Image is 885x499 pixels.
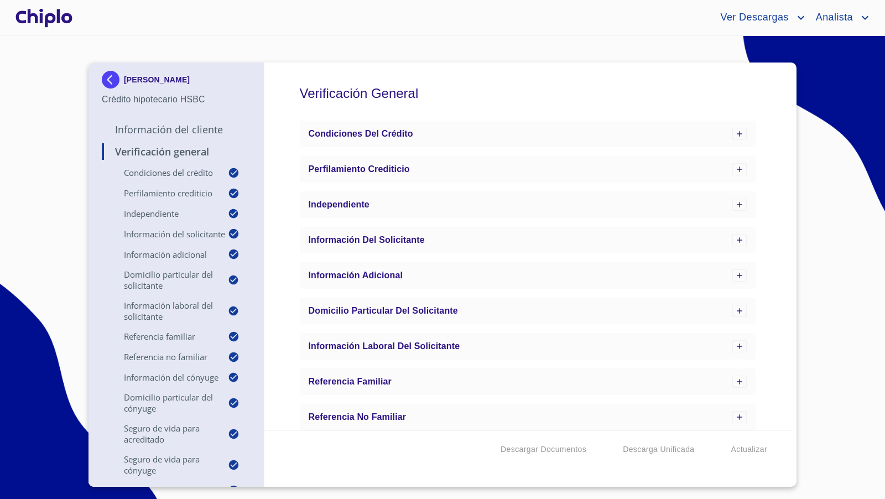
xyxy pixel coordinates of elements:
button: account of current user [712,9,807,27]
div: Información Laboral del Solicitante [300,333,756,360]
span: Actualizar [731,443,767,456]
span: Perfilamiento crediticio [309,164,410,174]
div: Información del Solicitante [300,227,756,253]
p: [PERSON_NAME] [124,75,190,84]
p: Domicilio particular del Cónyuge [102,392,228,414]
span: Ver Descargas [712,9,794,27]
p: Referencia Familiar [102,331,228,342]
div: Información adicional [300,262,756,289]
span: Condiciones del Crédito [309,129,413,138]
p: Documentos [102,485,228,496]
span: Analista [808,9,858,27]
p: Información Laboral del Solicitante [102,300,228,322]
h5: Verificación General [300,71,756,116]
span: Información adicional [309,271,403,280]
span: Independiente [309,200,369,209]
p: Información del Cliente [102,123,251,136]
div: [PERSON_NAME] [102,71,251,93]
p: Perfilamiento crediticio [102,188,228,199]
div: Referencia No Familiar [300,404,756,430]
img: Docupass spot blue [102,71,124,89]
span: Descarga Unificada [623,443,694,456]
p: Independiente [102,208,228,219]
span: Referencia Familiar [309,377,392,386]
p: Información del Solicitante [102,228,228,240]
span: Información Laboral del Solicitante [309,341,460,351]
p: Información del Cónyuge [102,372,228,383]
button: Actualizar [727,439,772,460]
p: Verificación General [102,145,251,158]
p: Crédito hipotecario HSBC [102,93,251,106]
p: Referencia No Familiar [102,351,228,362]
p: Seguro de Vida para Acreditado [102,423,228,445]
div: Referencia Familiar [300,368,756,395]
button: account of current user [808,9,872,27]
span: Descargar Documentos [501,443,586,456]
span: Domicilio Particular del Solicitante [309,306,458,315]
p: Información adicional [102,249,228,260]
button: Descargar Documentos [496,439,591,460]
p: Domicilio Particular del Solicitante [102,269,228,291]
p: Seguro de Vida para Cónyuge [102,454,228,476]
button: Descarga Unificada [618,439,699,460]
div: Domicilio Particular del Solicitante [300,298,756,324]
div: Perfilamiento crediticio [300,156,756,183]
div: Independiente [300,191,756,218]
p: Condiciones del Crédito [102,167,228,178]
span: Referencia No Familiar [309,412,407,422]
span: Información del Solicitante [309,235,425,245]
div: Condiciones del Crédito [300,121,756,147]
